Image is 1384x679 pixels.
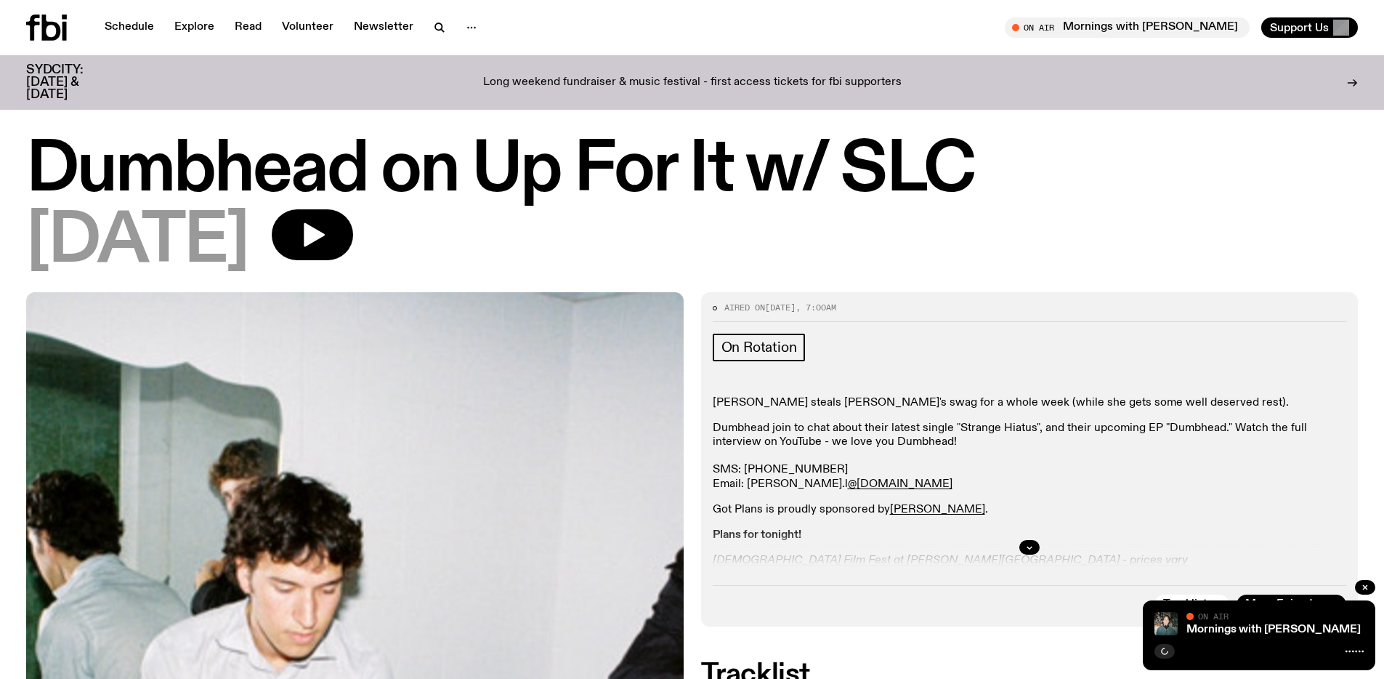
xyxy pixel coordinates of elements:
a: On Rotation [713,334,806,361]
button: Support Us [1261,17,1358,38]
a: Mornings with [PERSON_NAME] [1186,624,1361,635]
a: Schedule [96,17,163,38]
p: Got Plans is proudly sponsored by . [713,503,1347,517]
span: Support Us [1270,21,1329,34]
span: Aired on [724,302,765,313]
a: Volunteer [273,17,342,38]
span: On Rotation [721,339,797,355]
span: More Episodes [1245,599,1324,610]
button: Tracklist [1154,595,1229,615]
a: @[DOMAIN_NAME] [848,478,952,490]
h1: Dumbhead on Up For It w/ SLC [26,138,1358,204]
img: Radio presenter Ben Hansen sits in front of a wall of photos and an fbi radio sign. Film photo. B... [1154,612,1178,635]
a: Read [226,17,270,38]
span: On Air [1198,611,1229,621]
span: [DATE] [765,302,796,313]
a: Explore [166,17,223,38]
span: , 7:00am [796,302,836,313]
button: On AirMornings with [PERSON_NAME] [1005,17,1250,38]
span: Tracklist [1163,599,1207,610]
span: [DATE] [26,209,248,275]
p: Dumbhead join to chat about their latest single "Strange Hiatus", and their upcoming EP "Dumbhead... [713,422,1347,491]
a: Newsletter [345,17,422,38]
p: Long weekend fundraiser & music festival - first access tickets for fbi supporters [483,76,902,89]
a: [PERSON_NAME] [890,504,985,515]
p: [PERSON_NAME] steals [PERSON_NAME]'s swag for a whole week (while she gets some well deserved rest). [713,396,1347,410]
a: More Episodes [1237,595,1346,615]
h3: SYDCITY: [DATE] & [DATE] [26,64,119,101]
